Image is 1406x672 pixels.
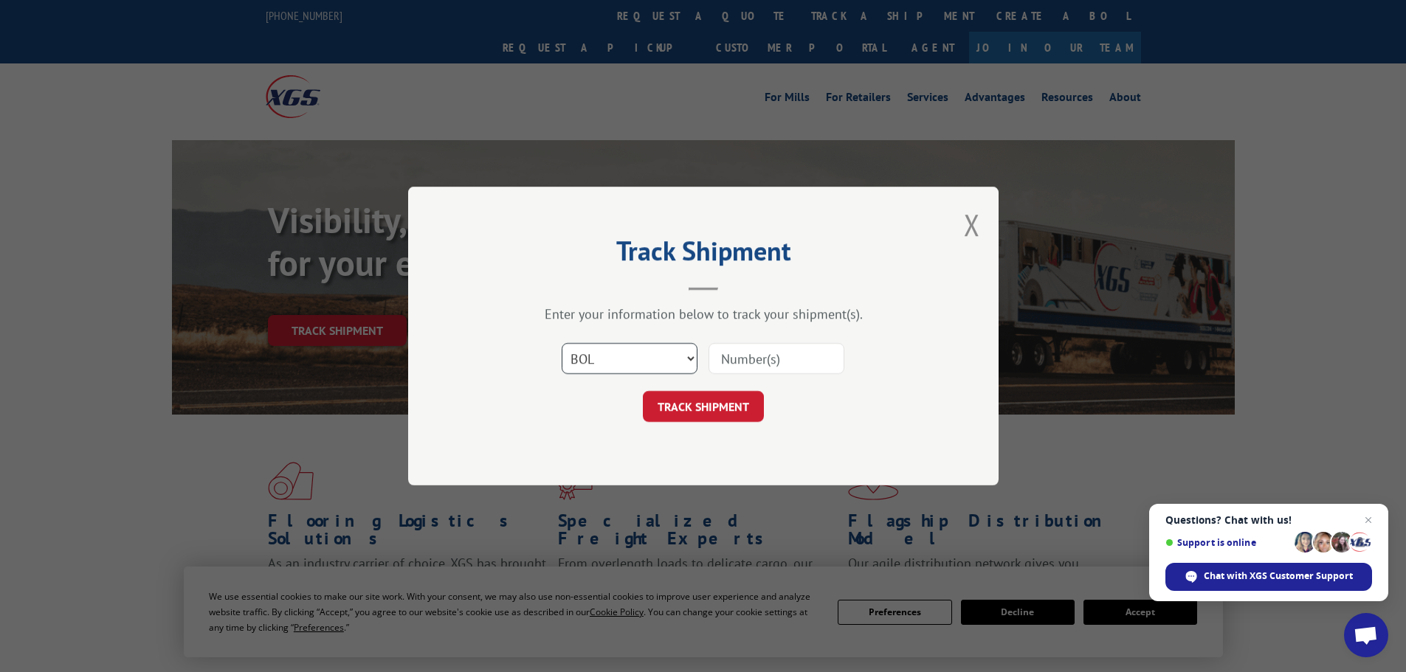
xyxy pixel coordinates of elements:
[1344,613,1388,657] div: Open chat
[964,205,980,244] button: Close modal
[482,305,925,322] div: Enter your information below to track your shipment(s).
[1204,569,1353,583] span: Chat with XGS Customer Support
[1165,537,1289,548] span: Support is online
[643,391,764,422] button: TRACK SHIPMENT
[709,343,844,374] input: Number(s)
[482,240,925,269] h2: Track Shipment
[1165,563,1372,591] div: Chat with XGS Customer Support
[1165,514,1372,526] span: Questions? Chat with us!
[1360,511,1377,529] span: Close chat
